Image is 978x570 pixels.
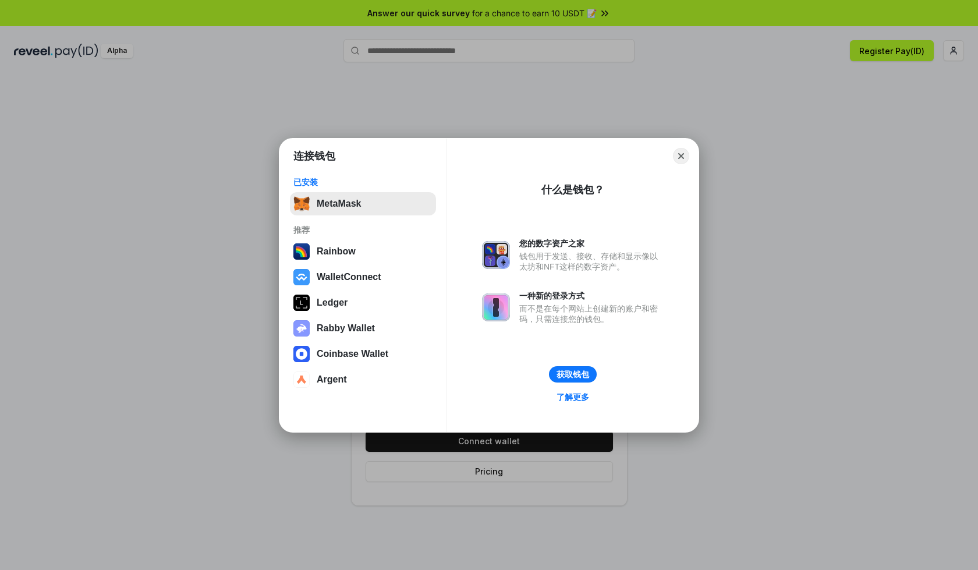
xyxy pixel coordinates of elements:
[290,291,436,314] button: Ledger
[541,183,604,197] div: 什么是钱包？
[557,392,589,402] div: 了解更多
[293,243,310,260] img: svg+xml,%3Csvg%20width%3D%22120%22%20height%3D%22120%22%20viewBox%3D%220%200%20120%20120%22%20fil...
[290,265,436,289] button: WalletConnect
[519,251,664,272] div: 钱包用于发送、接收、存储和显示像以太坊和NFT这样的数字资产。
[317,374,347,385] div: Argent
[293,371,310,388] img: svg+xml,%3Csvg%20width%3D%2228%22%20height%3D%2228%22%20viewBox%3D%220%200%2028%2028%22%20fill%3D...
[293,149,335,163] h1: 连接钱包
[317,199,361,209] div: MetaMask
[293,196,310,212] img: svg+xml,%3Csvg%20fill%3D%22none%22%20height%3D%2233%22%20viewBox%3D%220%200%2035%2033%22%20width%...
[317,246,356,257] div: Rainbow
[290,342,436,366] button: Coinbase Wallet
[519,238,664,249] div: 您的数字资产之家
[290,368,436,391] button: Argent
[317,272,381,282] div: WalletConnect
[290,192,436,215] button: MetaMask
[290,317,436,340] button: Rabby Wallet
[293,295,310,311] img: svg+xml,%3Csvg%20xmlns%3D%22http%3A%2F%2Fwww.w3.org%2F2000%2Fsvg%22%20width%3D%2228%22%20height%3...
[550,390,596,405] a: 了解更多
[482,241,510,269] img: svg+xml,%3Csvg%20xmlns%3D%22http%3A%2F%2Fwww.w3.org%2F2000%2Fsvg%22%20fill%3D%22none%22%20viewBox...
[482,293,510,321] img: svg+xml,%3Csvg%20xmlns%3D%22http%3A%2F%2Fwww.w3.org%2F2000%2Fsvg%22%20fill%3D%22none%22%20viewBox...
[549,366,597,383] button: 获取钱包
[293,346,310,362] img: svg+xml,%3Csvg%20width%3D%2228%22%20height%3D%2228%22%20viewBox%3D%220%200%2028%2028%22%20fill%3D...
[293,177,433,187] div: 已安装
[519,291,664,301] div: 一种新的登录方式
[317,349,388,359] div: Coinbase Wallet
[317,298,348,308] div: Ledger
[673,148,689,164] button: Close
[519,303,664,324] div: 而不是在每个网站上创建新的账户和密码，只需连接您的钱包。
[293,225,433,235] div: 推荐
[293,269,310,285] img: svg+xml,%3Csvg%20width%3D%2228%22%20height%3D%2228%22%20viewBox%3D%220%200%2028%2028%22%20fill%3D...
[293,320,310,337] img: svg+xml,%3Csvg%20xmlns%3D%22http%3A%2F%2Fwww.w3.org%2F2000%2Fsvg%22%20fill%3D%22none%22%20viewBox...
[290,240,436,263] button: Rainbow
[317,323,375,334] div: Rabby Wallet
[557,369,589,380] div: 获取钱包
